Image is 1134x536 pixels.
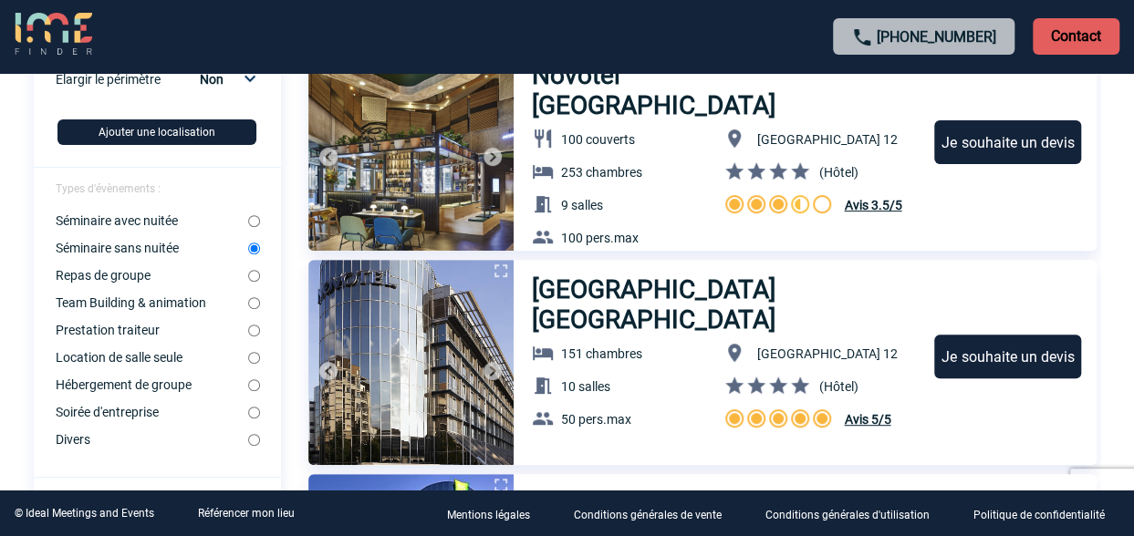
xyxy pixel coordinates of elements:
img: 1.jpg [308,46,514,251]
a: [PHONE_NUMBER] [877,28,996,46]
label: Séminaire sans nuitée [56,241,248,255]
label: Location de salle seule [56,350,248,365]
img: baseline_restaurant_white_24dp-b.png [532,128,554,149]
img: 1.jpg [308,260,514,465]
span: [GEOGRAPHIC_DATA] 12 [756,346,897,361]
label: Repas de groupe [56,268,248,283]
p: Conditions générales de vente [574,509,722,521]
label: Team Building & animation [56,295,248,310]
h3: Novotel [GEOGRAPHIC_DATA] [532,60,868,120]
p: Conditions générales d'utilisation [765,509,930,521]
img: baseline_meeting_room_white_24dp-b.png [532,193,554,215]
a: Référencer mon lieu [198,507,295,520]
img: baseline_meeting_room_white_24dp-b.png [532,375,554,397]
label: Soirée d'entreprise [56,405,248,419]
span: 100 couverts [561,132,635,147]
label: Prestation traiteur [56,323,248,337]
p: Contact [1033,18,1119,55]
img: baseline_location_on_white_24dp-b.png [723,128,745,149]
span: 151 chambres [561,346,642,361]
span: (Hôtel) [818,379,858,394]
img: baseline_hotel_white_24dp-b.png [532,342,554,364]
div: Je souhaite un devis [934,120,1081,164]
span: 50 pers.max [561,412,631,427]
a: Politique de confidentialité [959,505,1134,522]
label: Divers [56,432,248,447]
img: baseline_group_white_24dp-b.png [532,407,554,429]
a: Mentions légales [432,505,559,522]
label: Hébergement de groupe [56,377,248,392]
span: 9 salles [561,198,603,212]
span: Avis 3.5/5 [844,198,901,212]
h3: [GEOGRAPHIC_DATA] [GEOGRAPHIC_DATA] [532,274,918,335]
a: Conditions générales de vente [559,505,751,522]
div: Je souhaite un devis [934,335,1081,378]
span: 253 chambres [561,165,642,180]
div: Elargir le périmètre [56,67,263,105]
div: © Ideal Meetings and Events [15,507,154,520]
label: Séminaire avec nuitée [56,213,248,228]
a: Conditions générales d'utilisation [751,505,959,522]
span: (Hôtel) [818,165,858,180]
span: [GEOGRAPHIC_DATA] 12 [756,132,897,147]
span: Avis 5/5 [844,412,890,427]
span: Types d'évènements : [56,182,161,195]
img: call-24-px.png [851,26,873,48]
img: baseline_hotel_white_24dp-b.png [532,160,554,182]
img: baseline_location_on_white_24dp-b.png [723,342,745,364]
p: Politique de confidentialité [973,509,1105,521]
button: Ajouter une localisation [57,119,256,145]
span: 100 pers.max [561,231,639,245]
span: 10 salles [561,379,610,394]
p: Mentions légales [447,509,530,521]
img: baseline_group_white_24dp-b.png [532,226,554,248]
h3: Ibis Styles Paris Bercy [532,489,783,519]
